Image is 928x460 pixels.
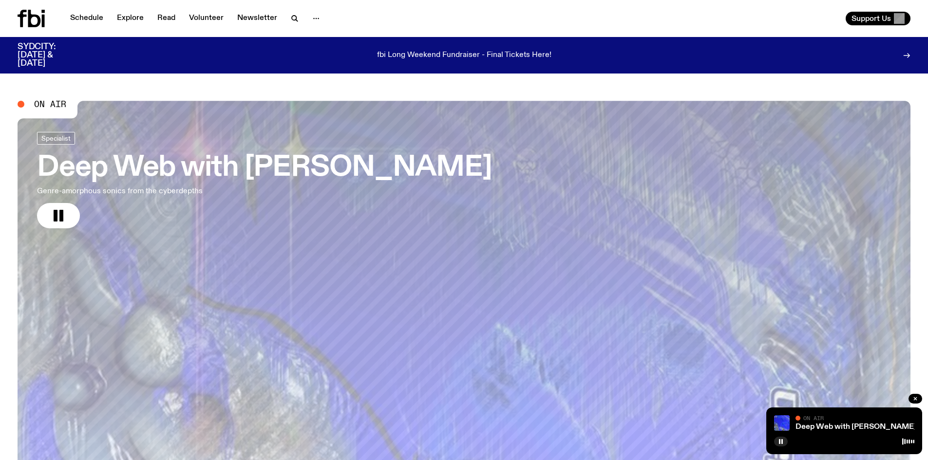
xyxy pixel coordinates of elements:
[377,51,551,60] p: fbi Long Weekend Fundraiser - Final Tickets Here!
[774,415,790,431] img: An abstract artwork, in bright blue with amorphous shapes, illustrated shimmers and small drawn c...
[846,12,910,25] button: Support Us
[18,43,80,68] h3: SYDCITY: [DATE] & [DATE]
[183,12,229,25] a: Volunteer
[64,12,109,25] a: Schedule
[37,132,492,228] a: Deep Web with [PERSON_NAME]Genre-amorphous sonics from the cyberdepths
[803,415,824,421] span: On Air
[111,12,150,25] a: Explore
[37,132,75,145] a: Specialist
[795,423,916,431] a: Deep Web with [PERSON_NAME]
[34,100,66,109] span: On Air
[152,12,181,25] a: Read
[37,154,492,182] h3: Deep Web with [PERSON_NAME]
[37,185,286,197] p: Genre-amorphous sonics from the cyberdepths
[852,14,891,23] span: Support Us
[41,135,71,142] span: Specialist
[231,12,283,25] a: Newsletter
